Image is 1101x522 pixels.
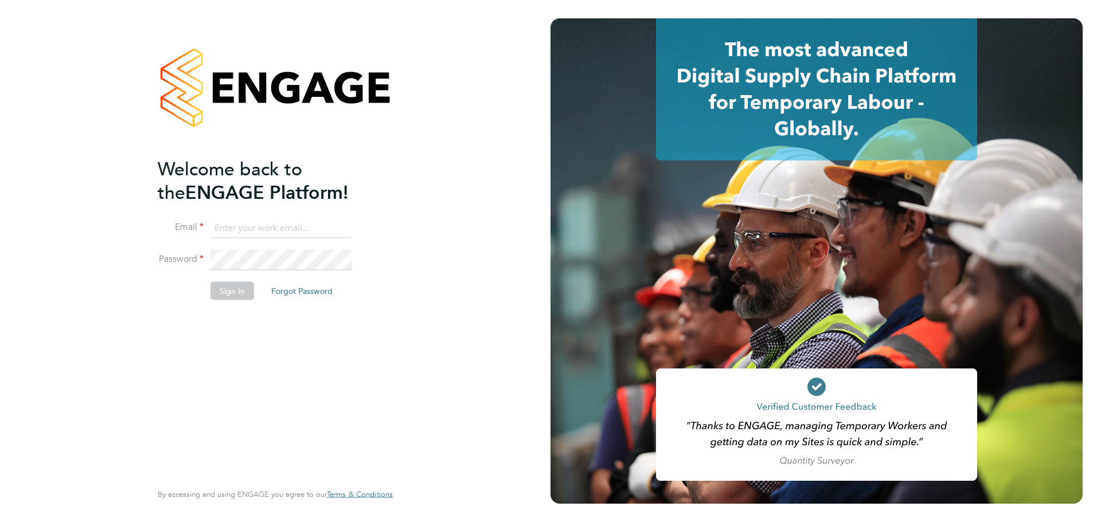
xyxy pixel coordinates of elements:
span: Welcome back to the [158,158,302,203]
label: Password [158,253,204,265]
button: Forgot Password [262,282,342,300]
a: Terms & Conditions [327,490,393,499]
button: Sign In [210,282,254,300]
label: Email [158,221,204,233]
input: Enter your work email... [210,218,352,238]
span: By accessing and using ENGAGE you agree to our [158,489,393,499]
h2: ENGAGE Platform! [158,157,381,204]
